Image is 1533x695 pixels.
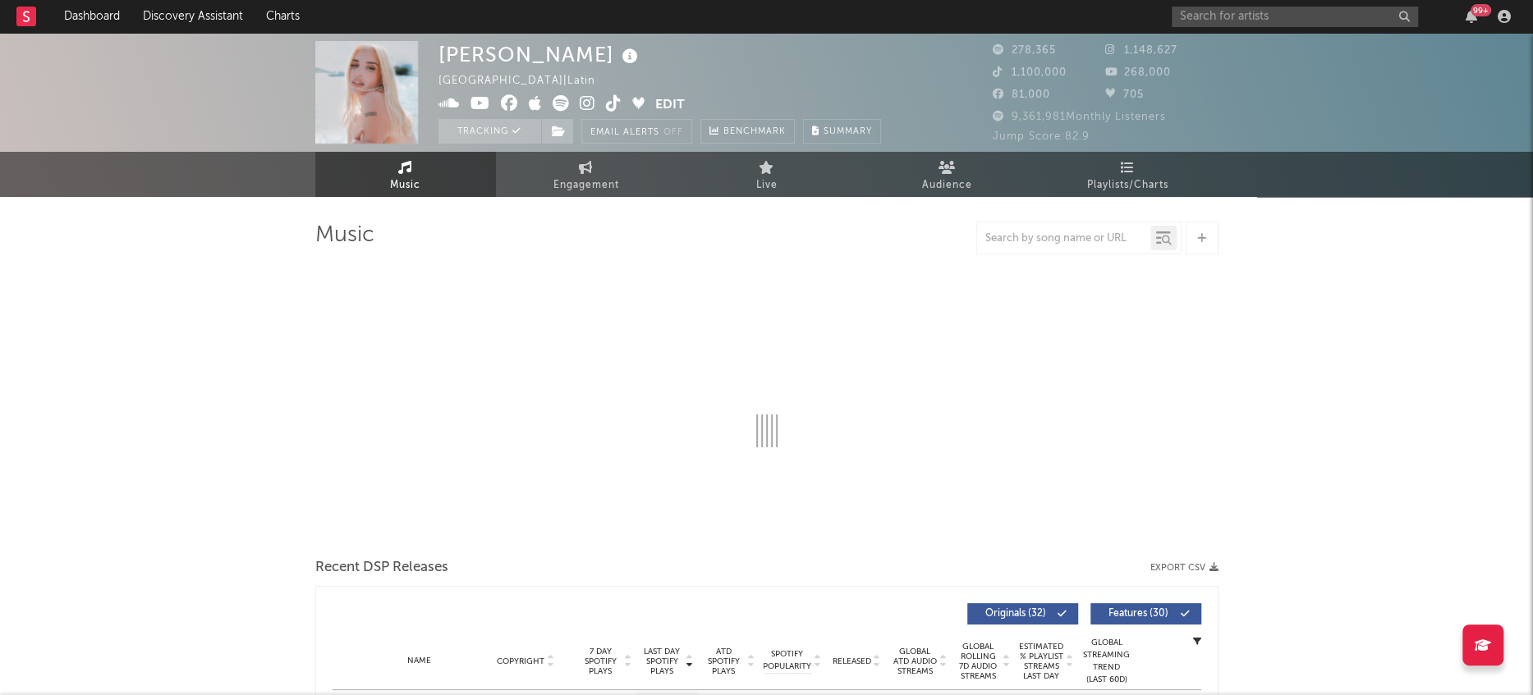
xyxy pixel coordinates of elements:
[1471,4,1491,16] div: 99 +
[833,656,871,666] span: Released
[1105,89,1144,100] span: 705
[438,71,614,91] div: [GEOGRAPHIC_DATA] | Latin
[1105,67,1171,78] span: 268,000
[1087,176,1168,195] span: Playlists/Charts
[700,119,795,144] a: Benchmark
[315,152,496,197] a: Music
[1466,10,1477,23] button: 99+
[1172,7,1418,27] input: Search for artists
[497,656,544,666] span: Copyright
[824,127,872,136] span: Summary
[763,648,811,673] span: Spotify Popularity
[579,647,622,676] span: 7 Day Spotify Plays
[993,45,1056,56] span: 278,365
[1150,563,1219,573] button: Export CSV
[1019,642,1064,681] span: Estimated % Playlist Streams Last Day
[993,112,1166,122] span: 9,361,981 Monthly Listeners
[390,176,420,195] span: Music
[993,67,1067,78] span: 1,100,000
[1101,609,1177,619] span: Features ( 30 )
[365,655,473,667] div: Name
[723,122,786,142] span: Benchmark
[993,131,1090,142] span: Jump Score: 82.9
[893,647,938,676] span: Global ATD Audio Streams
[677,152,857,197] a: Live
[967,603,1078,624] button: Originals(32)
[956,642,1001,681] span: Global Rolling 7D Audio Streams
[496,152,677,197] a: Engagement
[922,176,972,195] span: Audience
[857,152,1038,197] a: Audience
[640,647,684,676] span: Last Day Spotify Plays
[1105,45,1177,56] span: 1,148,627
[553,176,619,195] span: Engagement
[655,95,685,116] button: Edit
[1038,152,1219,197] a: Playlists/Charts
[756,176,778,195] span: Live
[702,647,746,676] span: ATD Spotify Plays
[581,119,692,144] button: Email AlertsOff
[663,128,683,137] em: Off
[978,609,1053,619] span: Originals ( 32 )
[438,119,541,144] button: Tracking
[1090,603,1201,624] button: Features(30)
[803,119,881,144] button: Summary
[1082,637,1131,686] div: Global Streaming Trend (Last 60D)
[977,232,1150,245] input: Search by song name or URL
[438,41,642,68] div: [PERSON_NAME]
[993,89,1050,100] span: 81,000
[315,558,448,578] span: Recent DSP Releases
